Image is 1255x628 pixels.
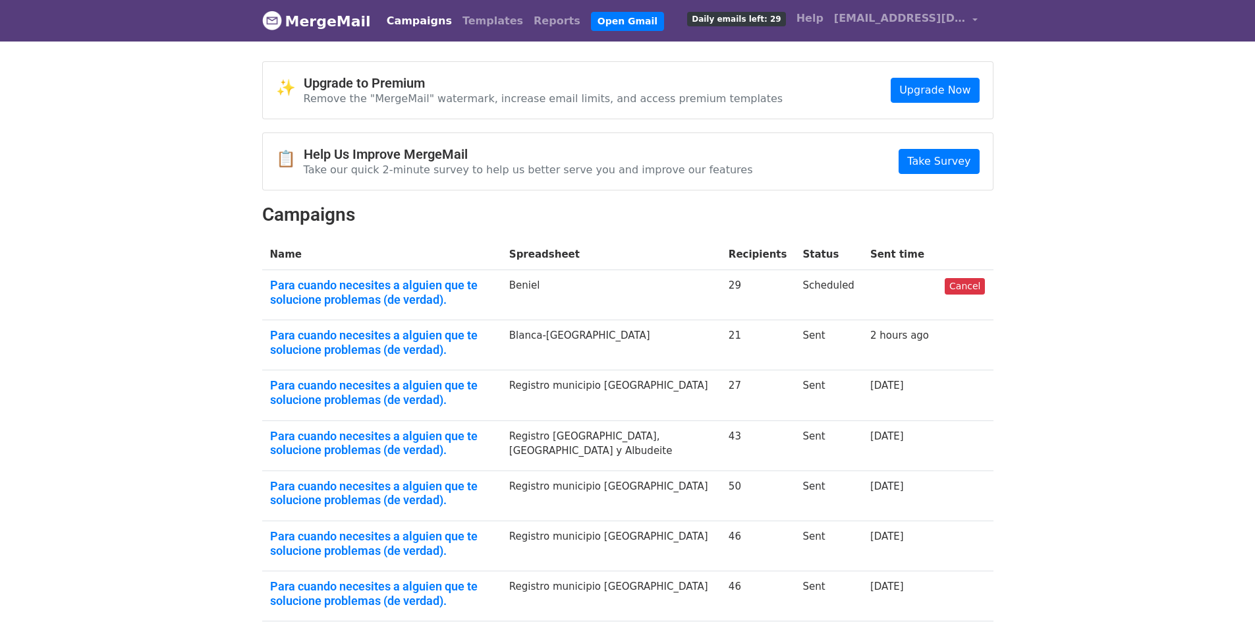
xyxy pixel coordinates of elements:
[501,571,721,621] td: Registro municipio [GEOGRAPHIC_DATA]
[262,11,282,30] img: MergeMail logo
[528,8,586,34] a: Reports
[721,370,795,420] td: 27
[795,420,862,471] td: Sent
[721,270,795,320] td: 29
[501,320,721,370] td: Blanca-[GEOGRAPHIC_DATA]
[270,579,493,608] a: Para cuando necesites a alguien que te solucione problemas (de verdad).
[304,163,753,177] p: Take our quick 2-minute survey to help us better serve you and improve our features
[721,521,795,571] td: 46
[304,75,783,91] h4: Upgrade to Premium
[721,420,795,471] td: 43
[270,429,493,457] a: Para cuando necesites a alguien que te solucione problemas (de verdad).
[829,5,983,36] a: [EMAIL_ADDRESS][DOMAIN_NAME]
[899,149,979,174] a: Take Survey
[262,7,371,35] a: MergeMail
[795,320,862,370] td: Sent
[870,581,904,592] a: [DATE]
[501,420,721,471] td: Registro [GEOGRAPHIC_DATA], [GEOGRAPHIC_DATA] y Albudeite
[795,471,862,521] td: Sent
[795,239,862,270] th: Status
[795,270,862,320] td: Scheduled
[721,320,795,370] td: 21
[721,571,795,621] td: 46
[721,471,795,521] td: 50
[870,480,904,492] a: [DATE]
[870,380,904,391] a: [DATE]
[795,521,862,571] td: Sent
[795,571,862,621] td: Sent
[262,204,993,226] h2: Campaigns
[870,530,904,542] a: [DATE]
[791,5,829,32] a: Help
[501,270,721,320] td: Beniel
[834,11,966,26] span: [EMAIL_ADDRESS][DOMAIN_NAME]
[270,278,493,306] a: Para cuando necesites a alguien que te solucione problemas (de verdad).
[591,12,664,31] a: Open Gmail
[721,239,795,270] th: Recipients
[501,471,721,521] td: Registro municipio [GEOGRAPHIC_DATA]
[276,78,304,98] span: ✨
[870,329,929,341] a: 2 hours ago
[795,370,862,420] td: Sent
[270,479,493,507] a: Para cuando necesites a alguien que te solucione problemas (de verdad).
[270,328,493,357] a: Para cuando necesites a alguien que te solucione problemas (de verdad).
[270,529,493,557] a: Para cuando necesites a alguien que te solucione problemas (de verdad).
[862,239,937,270] th: Sent time
[501,239,721,270] th: Spreadsheet
[501,370,721,420] td: Registro municipio [GEOGRAPHIC_DATA]
[687,12,785,26] span: Daily emails left: 29
[501,521,721,571] td: Registro municipio [GEOGRAPHIC_DATA]
[457,8,528,34] a: Templates
[270,378,493,407] a: Para cuando necesites a alguien que te solucione problemas (de verdad).
[262,239,501,270] th: Name
[870,430,904,442] a: [DATE]
[381,8,457,34] a: Campaigns
[891,78,979,103] a: Upgrade Now
[304,146,753,162] h4: Help Us Improve MergeMail
[304,92,783,105] p: Remove the "MergeMail" watermark, increase email limits, and access premium templates
[945,278,985,295] a: Cancel
[276,150,304,169] span: 📋
[682,5,791,32] a: Daily emails left: 29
